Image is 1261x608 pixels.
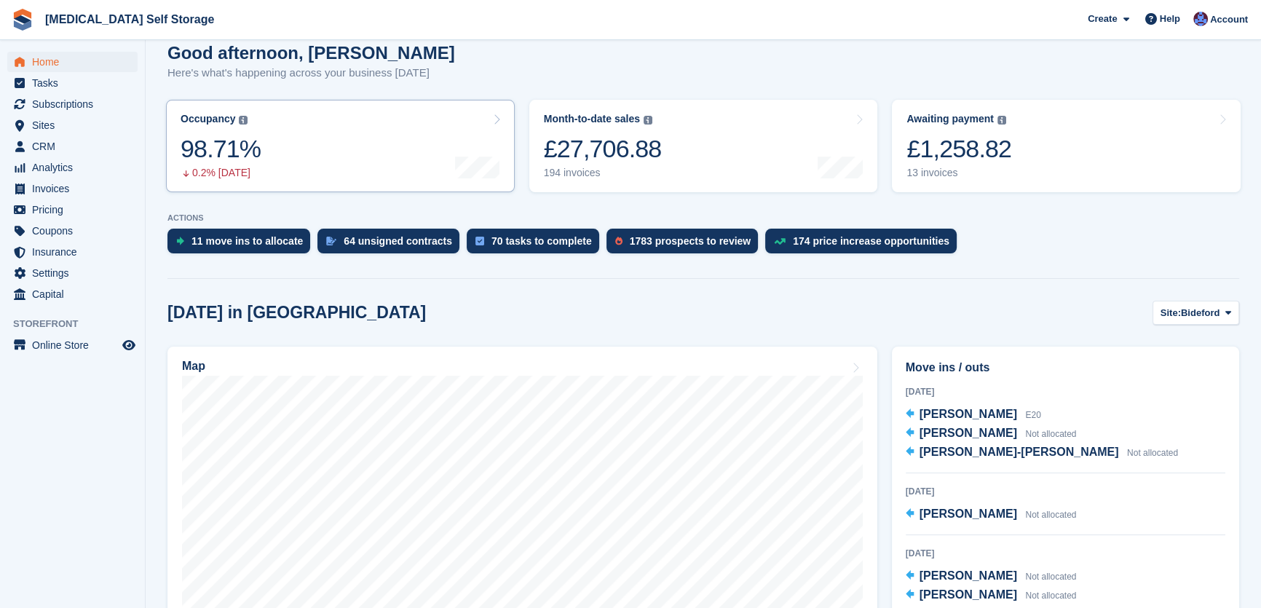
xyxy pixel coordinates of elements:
div: 194 invoices [544,167,662,179]
a: [PERSON_NAME]-[PERSON_NAME] Not allocated [906,443,1178,462]
a: Preview store [120,336,138,354]
div: 64 unsigned contracts [344,235,452,247]
a: menu [7,52,138,72]
span: E20 [1025,410,1040,420]
img: task-75834270c22a3079a89374b754ae025e5fb1db73e45f91037f5363f120a921f8.svg [475,237,484,245]
span: Create [1088,12,1117,26]
a: 64 unsigned contracts [317,229,467,261]
a: menu [7,73,138,93]
div: £1,258.82 [906,134,1011,164]
a: menu [7,178,138,199]
a: 11 move ins to allocate [167,229,317,261]
span: Sites [32,115,119,135]
div: [DATE] [906,485,1225,498]
span: [PERSON_NAME] [920,427,1017,439]
a: 1783 prospects to review [606,229,766,261]
span: Analytics [32,157,119,178]
span: Invoices [32,178,119,199]
span: [PERSON_NAME] [920,588,1017,601]
div: 70 tasks to complete [491,235,592,247]
a: [PERSON_NAME] Not allocated [906,425,1077,443]
span: Site: [1161,306,1181,320]
div: 1783 prospects to review [630,235,751,247]
a: Occupancy 98.71% 0.2% [DATE] [166,100,515,192]
a: [PERSON_NAME] Not allocated [906,505,1077,524]
h2: Map [182,360,205,373]
div: £27,706.88 [544,134,662,164]
span: Coupons [32,221,119,241]
span: Insurance [32,242,119,262]
a: [PERSON_NAME] Not allocated [906,567,1077,586]
span: Help [1160,12,1180,26]
a: menu [7,284,138,304]
a: menu [7,200,138,220]
img: price_increase_opportunities-93ffe204e8149a01c8c9dc8f82e8f89637d9d84a8eef4429ea346261dce0b2c0.svg [774,238,786,245]
div: Awaiting payment [906,113,994,125]
a: menu [7,94,138,114]
a: menu [7,157,138,178]
span: Pricing [32,200,119,220]
a: menu [7,335,138,355]
span: CRM [32,136,119,157]
img: icon-info-grey-7440780725fd019a000dd9b08b2336e03edf1995a4989e88bcd33f0948082b44.svg [239,116,248,125]
div: 174 price increase opportunities [793,235,949,247]
span: Storefront [13,317,145,331]
span: Not allocated [1127,448,1178,458]
a: [MEDICAL_DATA] Self Storage [39,7,220,31]
span: Home [32,52,119,72]
a: menu [7,263,138,283]
div: Occupancy [181,113,235,125]
div: 98.71% [181,134,261,164]
a: menu [7,115,138,135]
div: Month-to-date sales [544,113,640,125]
img: icon-info-grey-7440780725fd019a000dd9b08b2336e03edf1995a4989e88bcd33f0948082b44.svg [997,116,1006,125]
a: [PERSON_NAME] Not allocated [906,586,1077,605]
div: 0.2% [DATE] [181,167,261,179]
span: Capital [32,284,119,304]
span: [PERSON_NAME]-[PERSON_NAME] [920,446,1119,458]
img: icon-info-grey-7440780725fd019a000dd9b08b2336e03edf1995a4989e88bcd33f0948082b44.svg [644,116,652,125]
a: Awaiting payment £1,258.82 13 invoices [892,100,1241,192]
div: 11 move ins to allocate [191,235,303,247]
span: Bideford [1181,306,1220,320]
img: prospect-51fa495bee0391a8d652442698ab0144808aea92771e9ea1ae160a38d050c398.svg [615,237,622,245]
h2: Move ins / outs [906,359,1225,376]
div: 13 invoices [906,167,1011,179]
p: ACTIONS [167,213,1239,223]
span: Not allocated [1025,591,1076,601]
span: Subscriptions [32,94,119,114]
a: Month-to-date sales £27,706.88 194 invoices [529,100,878,192]
span: Not allocated [1025,510,1076,520]
a: 70 tasks to complete [467,229,606,261]
a: menu [7,221,138,241]
span: [PERSON_NAME] [920,569,1017,582]
p: Here's what's happening across your business [DATE] [167,65,455,82]
span: Tasks [32,73,119,93]
span: [PERSON_NAME] [920,408,1017,420]
h2: [DATE] in [GEOGRAPHIC_DATA] [167,303,426,323]
a: menu [7,242,138,262]
a: 174 price increase opportunities [765,229,964,261]
img: stora-icon-8386f47178a22dfd0bd8f6a31ec36ba5ce8667c1dd55bd0f319d3a0aa187defe.svg [12,9,33,31]
span: [PERSON_NAME] [920,508,1017,520]
img: Helen Walker [1193,12,1208,26]
span: Settings [32,263,119,283]
a: [PERSON_NAME] E20 [906,406,1041,425]
div: [DATE] [906,385,1225,398]
span: Online Store [32,335,119,355]
span: Account [1210,12,1248,27]
button: Site: Bideford [1153,301,1239,325]
span: Not allocated [1025,429,1076,439]
img: contract_signature_icon-13c848040528278c33f63329250d36e43548de30e8caae1d1a13099fd9432cc5.svg [326,237,336,245]
img: move_ins_to_allocate_icon-fdf77a2bb77ea45bf5b3d319d69a93e2d87916cf1d5bf7949dd705db3b84f3ca.svg [176,237,184,245]
a: menu [7,136,138,157]
h1: Good afternoon, [PERSON_NAME] [167,43,455,63]
span: Not allocated [1025,572,1076,582]
div: [DATE] [906,547,1225,560]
